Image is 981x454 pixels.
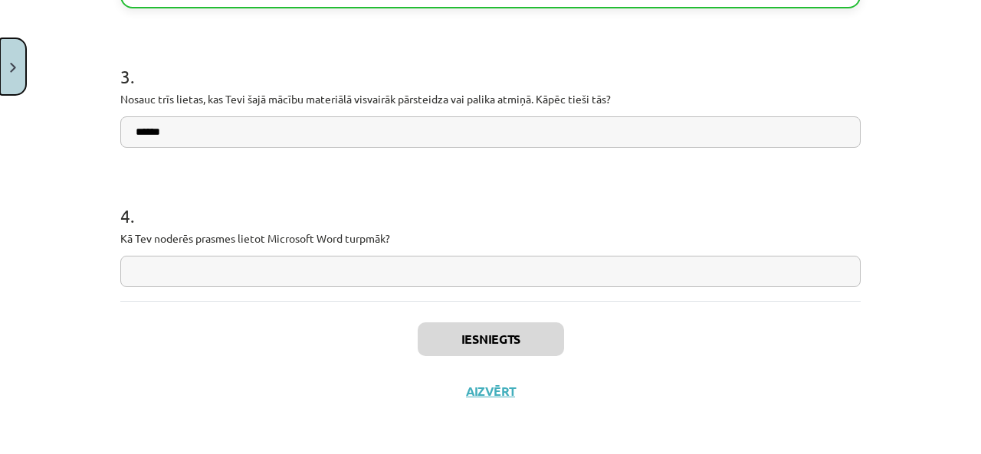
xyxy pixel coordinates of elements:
img: icon-close-lesson-0947bae3869378f0d4975bcd49f059093ad1ed9edebbc8119c70593378902aed.svg [10,63,16,73]
button: Aizvērt [461,384,520,399]
p: Kā Tev noderēs prasmes lietot Microsoft Word turpmāk? [120,230,861,247]
p: Nosauc trīs lietas, kas Tevi šajā mācību materiālā visvairāk pārsteidza vai palika atmiņā. Kāpēc ... [120,91,861,107]
h1: 4 . [120,178,861,226]
h1: 3 . [120,39,861,87]
button: Iesniegts [418,322,564,356]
